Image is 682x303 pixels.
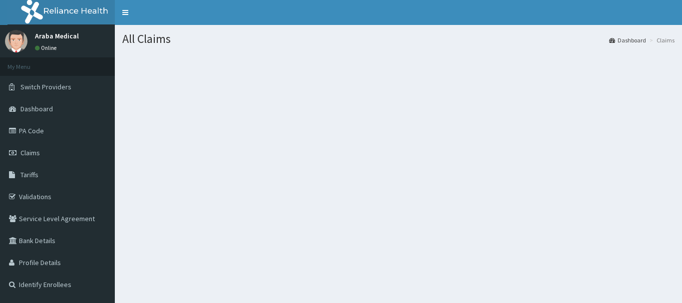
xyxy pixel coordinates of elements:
[122,32,675,45] h1: All Claims
[609,36,646,44] a: Dashboard
[35,44,59,51] a: Online
[20,170,38,179] span: Tariffs
[20,82,71,91] span: Switch Providers
[35,32,79,39] p: Araba Medical
[647,36,675,44] li: Claims
[20,148,40,157] span: Claims
[5,30,27,52] img: User Image
[20,104,53,113] span: Dashboard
